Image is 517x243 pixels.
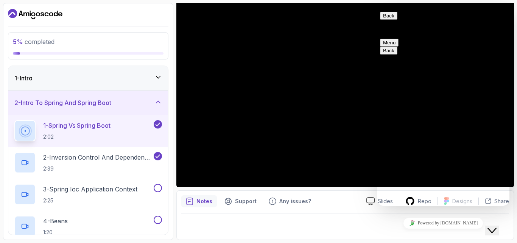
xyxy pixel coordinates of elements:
[13,38,23,45] span: 5 %
[43,229,68,236] p: 1:20
[235,198,257,205] p: Support
[43,165,152,172] p: 2:39
[279,198,311,205] p: Any issues?
[43,185,137,194] p: 3 - Spring Ioc Application Context
[8,91,168,115] button: 2-Intro To Spring And Spring Boot
[13,38,55,45] span: completed
[8,66,168,90] button: 1-Intro
[14,98,111,107] h3: 2 - Intro To Spring And Spring Boot
[14,216,162,237] button: 4-Beans1:20
[14,152,162,173] button: 2-Inversion Control And Dependency Injection2:39
[264,195,316,207] button: Feedback button
[485,213,509,235] iframe: chat widget
[196,198,212,205] p: Notes
[360,197,399,205] a: Slides
[43,133,111,141] p: 2:02
[43,216,68,226] p: 4 - Beans
[14,120,162,141] button: 1-Spring Vs Spring Boot2:02
[8,8,62,20] a: Dashboard
[43,153,152,162] p: 2 - Inversion Control And Dependency Injection
[14,184,162,205] button: 3-Spring Ioc Application Context2:25
[43,197,137,204] p: 2:25
[377,9,509,206] iframe: chat widget
[43,121,111,130] p: 1 - Spring Vs Spring Boot
[181,195,217,207] button: notes button
[14,74,33,83] h3: 1 - Intro
[220,195,261,207] button: Support button
[377,215,509,232] iframe: chat widget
